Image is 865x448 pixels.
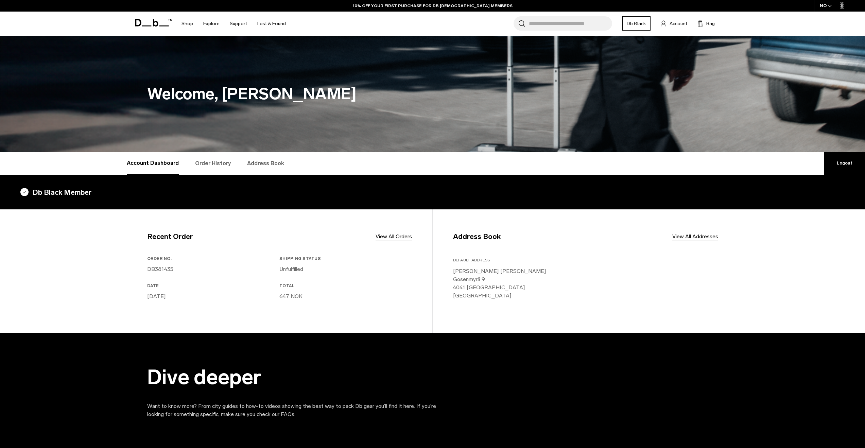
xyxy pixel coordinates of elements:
nav: Main Navigation [176,12,291,36]
a: Support [230,12,247,36]
a: View All Orders [376,232,412,241]
h3: Total [279,283,409,289]
p: [DATE] [147,292,277,300]
p: [PERSON_NAME] [PERSON_NAME] Gosenmyrå 9 4041 [GEOGRAPHIC_DATA] [GEOGRAPHIC_DATA] [453,267,718,300]
h4: Recent Order [147,231,193,242]
span: Default Address [453,258,490,262]
a: Account Dashboard [127,152,179,175]
a: Shop [181,12,193,36]
span: Bag [706,20,715,27]
a: Account [661,19,687,28]
h3: Date [147,283,277,289]
h4: Db Black Member [20,187,845,198]
a: View All Addresses [672,232,718,241]
p: 647 NOK [279,292,409,300]
p: Want to know more? From city guides to how-to videos showing the best way to pack Db gear you’ll ... [147,402,453,418]
p: Unfulfilled [279,265,409,273]
h4: Address Book [453,231,501,242]
h3: Order No. [147,256,277,262]
h3: Shipping Status [279,256,409,262]
a: Explore [203,12,220,36]
a: Logout [824,152,865,175]
a: Address Book [247,152,284,175]
div: Dive deeper [147,366,453,389]
a: 10% OFF YOUR FIRST PURCHASE FOR DB [DEMOGRAPHIC_DATA] MEMBERS [353,3,513,9]
a: Db Black [622,16,651,31]
a: DB381435 [147,266,173,272]
h1: Welcome, [PERSON_NAME] [147,82,718,106]
a: Order History [195,152,231,175]
a: Lost & Found [257,12,286,36]
button: Bag [697,19,715,28]
span: Account [670,20,687,27]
